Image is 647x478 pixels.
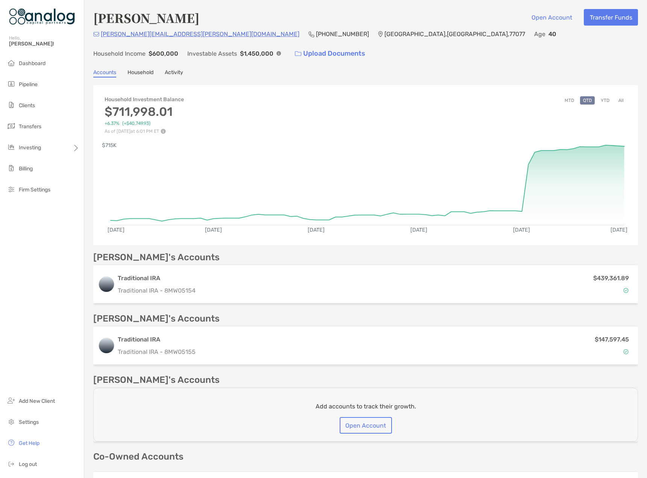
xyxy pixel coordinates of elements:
span: Log out [19,461,37,467]
button: Open Account [525,9,578,26]
span: Settings [19,419,39,425]
p: Age [534,29,545,39]
span: [PERSON_NAME]! [9,41,79,47]
img: pipeline icon [7,79,16,88]
h3: $711,998.01 [105,105,184,119]
h3: Traditional IRA [118,274,196,283]
img: get-help icon [7,438,16,447]
img: Account Status icon [623,288,629,293]
img: billing icon [7,164,16,173]
p: [PERSON_NAME]'s Accounts [93,375,220,385]
p: Household Income [93,49,146,58]
p: $1,450,000 [240,49,273,58]
img: Account Status icon [623,349,629,354]
span: Investing [19,144,41,151]
button: MTD [562,96,577,105]
img: Location Icon [378,31,383,37]
img: Zoe Logo [9,3,75,30]
p: [PERSON_NAME][EMAIL_ADDRESS][PERSON_NAME][DOMAIN_NAME] [101,29,299,39]
p: 40 [548,29,556,39]
p: As of [DATE] at 6:01 PM ET [105,129,184,134]
img: logo account [99,338,114,353]
img: investing icon [7,143,16,152]
text: [DATE] [108,227,125,233]
img: dashboard icon [7,58,16,67]
span: Clients [19,102,35,109]
img: transfers icon [7,121,16,131]
p: $147,597.45 [595,335,629,344]
text: [DATE] [411,227,428,233]
button: Open Account [340,417,392,434]
p: Traditional IRA - 8MW05155 [118,347,196,357]
p: [PHONE_NUMBER] [316,29,369,39]
img: settings icon [7,417,16,426]
img: button icon [295,51,301,56]
button: QTD [580,96,595,105]
img: Phone Icon [308,31,314,37]
p: [PERSON_NAME]'s Accounts [93,253,220,262]
text: [DATE] [514,227,531,233]
p: [PERSON_NAME]'s Accounts [93,314,220,323]
span: Get Help [19,440,39,446]
img: Email Icon [93,32,99,36]
img: add_new_client icon [7,396,16,405]
img: clients icon [7,100,16,109]
span: ( +$40,749.93 ) [122,121,150,126]
img: Info Icon [276,51,281,56]
text: [DATE] [308,227,325,233]
h4: [PERSON_NAME] [93,9,199,26]
span: +6.37% [105,121,119,126]
text: [DATE] [205,227,222,233]
p: Traditional IRA - 8MW05154 [118,286,196,295]
span: Billing [19,165,33,172]
a: Accounts [93,69,116,77]
h3: Traditional IRA [118,335,196,344]
text: $715K [102,142,117,149]
button: All [615,96,627,105]
p: $600,000 [149,49,178,58]
img: Performance Info [161,129,166,134]
span: Firm Settings [19,187,50,193]
span: Add New Client [19,398,55,404]
span: Pipeline [19,81,38,88]
span: Transfers [19,123,41,130]
a: Household [128,69,153,77]
p: [GEOGRAPHIC_DATA] , [GEOGRAPHIC_DATA] , 77077 [384,29,525,39]
button: Transfer Funds [584,9,638,26]
p: $439,361.89 [593,273,629,283]
p: Investable Assets [187,49,237,58]
p: Add accounts to track their growth. [316,402,416,411]
text: [DATE] [611,227,628,233]
img: firm-settings icon [7,185,16,194]
span: Dashboard [19,60,46,67]
a: Activity [165,69,183,77]
button: YTD [598,96,612,105]
p: Co-Owned Accounts [93,452,638,461]
img: logout icon [7,459,16,468]
a: Upload Documents [290,46,370,62]
img: logo account [99,277,114,292]
h4: Household Investment Balance [105,96,184,103]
